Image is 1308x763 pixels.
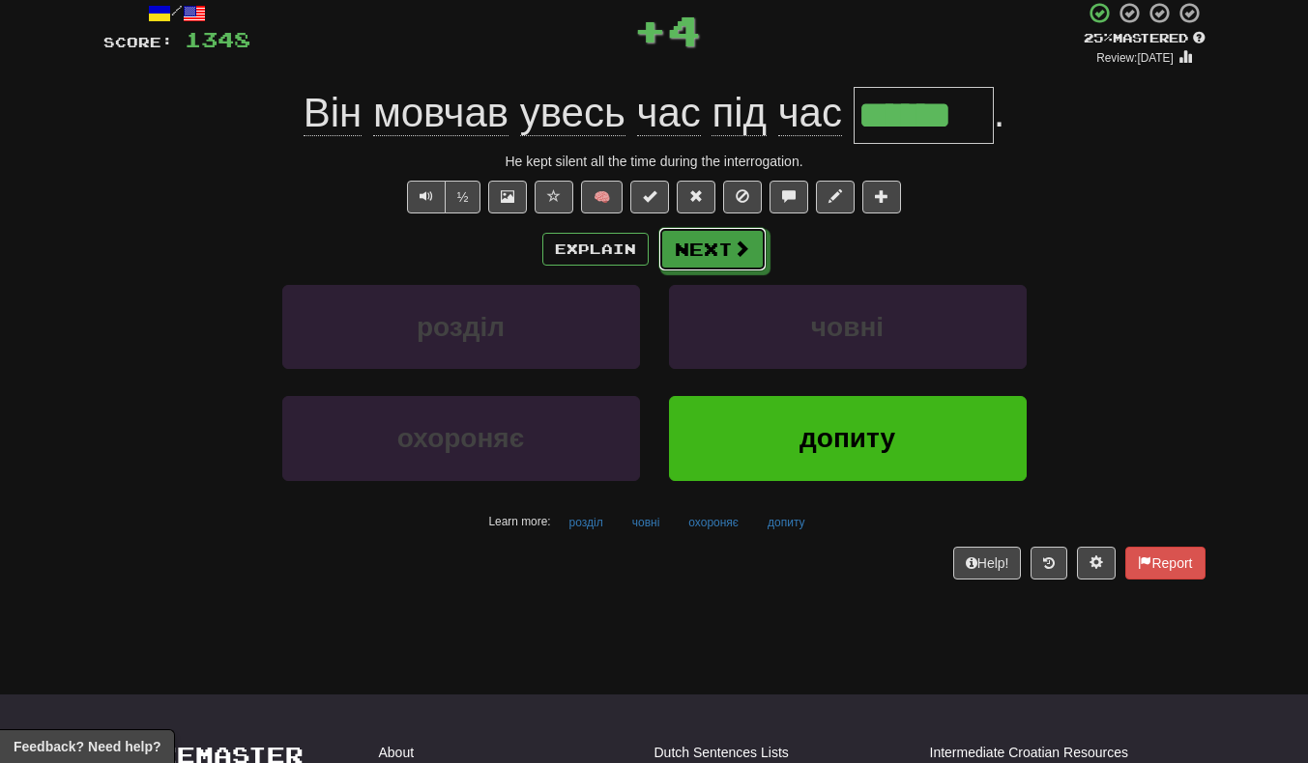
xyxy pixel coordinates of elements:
[862,181,901,213] button: Add to collection (alt+a)
[630,181,669,213] button: Set this sentence to 100% Mastered (alt+m)
[581,181,623,213] button: 🧠
[559,508,614,537] button: розділ
[103,34,173,50] span: Score:
[953,547,1022,579] button: Help!
[677,181,715,213] button: Reset to 0% Mastered (alt+r)
[757,508,816,537] button: допиту
[445,181,481,213] button: ½
[1096,51,1174,65] small: Review: [DATE]
[14,737,160,756] span: Open feedback widget
[654,743,789,762] a: Dutch Sentences Lists
[633,1,667,59] span: +
[723,181,762,213] button: Ignore sentence (alt+i)
[1125,547,1205,579] button: Report
[282,396,640,480] button: охороняє
[669,285,1027,369] button: човні
[488,515,550,528] small: Learn more:
[994,90,1005,135] span: .
[770,181,808,213] button: Discuss sentence (alt+u)
[282,285,640,369] button: розділ
[930,743,1128,762] a: Intermediate Croatian Resources
[103,1,250,25] div: /
[535,181,573,213] button: Favorite sentence (alt+f)
[669,396,1027,480] button: допиту
[667,6,701,54] span: 4
[304,90,363,136] span: Він
[403,181,481,213] div: Text-to-speech controls
[637,90,701,136] span: час
[488,181,527,213] button: Show image (alt+x)
[185,27,250,51] span: 1348
[816,181,855,213] button: Edit sentence (alt+d)
[373,90,509,136] span: мовчав
[520,90,625,136] span: увесь
[397,423,524,453] span: охороняє
[678,508,749,537] button: охороняє
[622,508,671,537] button: човні
[103,152,1206,171] div: He kept silent all the time during the interrogation.
[799,423,895,453] span: допиту
[542,233,649,266] button: Explain
[1084,30,1206,47] div: Mastered
[778,90,842,136] span: час
[1031,547,1067,579] button: Round history (alt+y)
[379,743,415,762] a: About
[811,312,884,342] span: човні
[658,227,767,271] button: Next
[417,312,505,342] span: розділ
[1084,30,1113,45] span: 25 %
[712,90,767,136] span: під
[407,181,446,213] button: Play sentence audio (ctl+space)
